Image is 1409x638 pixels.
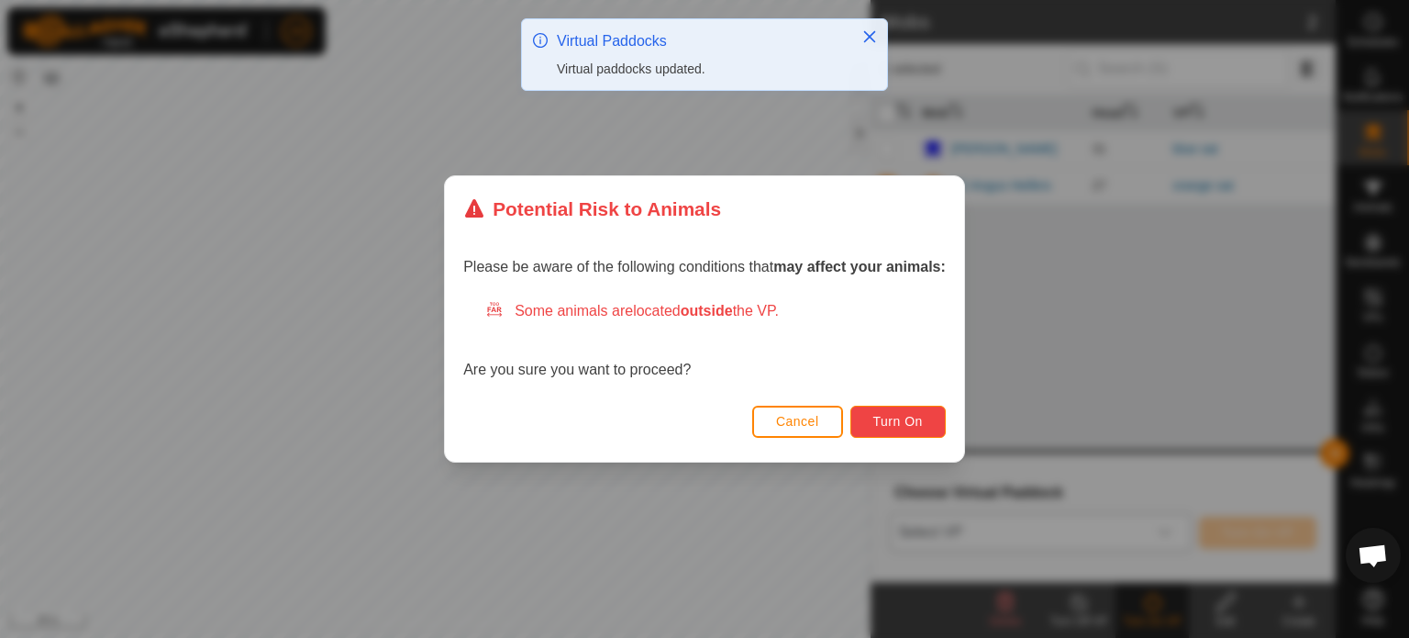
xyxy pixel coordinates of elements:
[463,259,946,274] span: Please be aware of the following conditions that
[1346,528,1401,583] div: Open chat
[873,414,923,429] span: Turn On
[463,300,946,381] div: Are you sure you want to proceed?
[776,414,819,429] span: Cancel
[463,195,721,223] div: Potential Risk to Animals
[633,303,779,319] span: located the VP.
[850,406,946,438] button: Turn On
[773,259,946,274] strong: may affect your animals:
[557,60,843,79] div: Virtual paddocks updated.
[752,406,843,438] button: Cancel
[557,30,843,52] div: Virtual Paddocks
[681,303,733,319] strong: outside
[485,300,946,322] div: Some animals are
[857,24,882,50] button: Close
